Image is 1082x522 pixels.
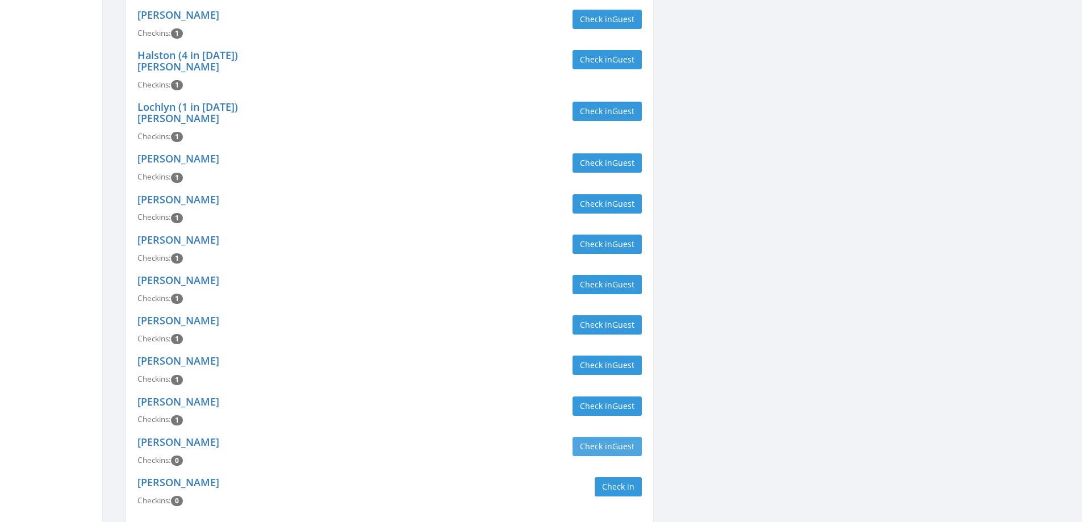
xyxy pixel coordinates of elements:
[137,455,171,465] span: Checkins:
[595,477,642,496] button: Check in
[137,435,219,449] a: [PERSON_NAME]
[171,456,183,466] span: Checkin count
[137,233,219,247] a: [PERSON_NAME]
[573,356,642,375] button: Check inGuest
[171,253,183,264] span: Checkin count
[612,14,634,24] span: Guest
[612,441,634,452] span: Guest
[612,54,634,65] span: Guest
[137,495,171,506] span: Checkins:
[171,334,183,344] span: Checkin count
[137,28,171,38] span: Checkins:
[171,415,183,425] span: Checkin count
[137,48,238,73] a: Halston (4 in [DATE]) [PERSON_NAME]
[573,10,642,29] button: Check inGuest
[137,152,219,165] a: [PERSON_NAME]
[573,50,642,69] button: Check inGuest
[612,360,634,370] span: Guest
[137,8,219,22] a: [PERSON_NAME]
[612,279,634,290] span: Guest
[573,396,642,416] button: Check inGuest
[612,106,634,116] span: Guest
[573,102,642,121] button: Check inGuest
[137,131,171,141] span: Checkins:
[137,395,219,408] a: [PERSON_NAME]
[137,172,171,182] span: Checkins:
[171,80,183,90] span: Checkin count
[137,414,171,424] span: Checkins:
[171,294,183,304] span: Checkin count
[137,293,171,303] span: Checkins:
[612,198,634,209] span: Guest
[137,212,171,222] span: Checkins:
[612,319,634,330] span: Guest
[171,496,183,506] span: Checkin count
[171,28,183,39] span: Checkin count
[137,374,171,384] span: Checkins:
[137,475,219,489] a: [PERSON_NAME]
[573,235,642,254] button: Check inGuest
[171,213,183,223] span: Checkin count
[137,273,219,287] a: [PERSON_NAME]
[137,253,171,263] span: Checkins:
[612,157,634,168] span: Guest
[573,437,642,456] button: Check inGuest
[171,173,183,183] span: Checkin count
[573,315,642,335] button: Check inGuest
[171,132,183,142] span: Checkin count
[612,239,634,249] span: Guest
[137,333,171,344] span: Checkins:
[137,354,219,368] a: [PERSON_NAME]
[573,275,642,294] button: Check inGuest
[573,153,642,173] button: Check inGuest
[137,80,171,90] span: Checkins:
[137,100,238,125] a: Lochlyn (1 in [DATE]) [PERSON_NAME]
[137,314,219,327] a: [PERSON_NAME]
[171,375,183,385] span: Checkin count
[573,194,642,214] button: Check inGuest
[137,193,219,206] a: [PERSON_NAME]
[612,400,634,411] span: Guest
